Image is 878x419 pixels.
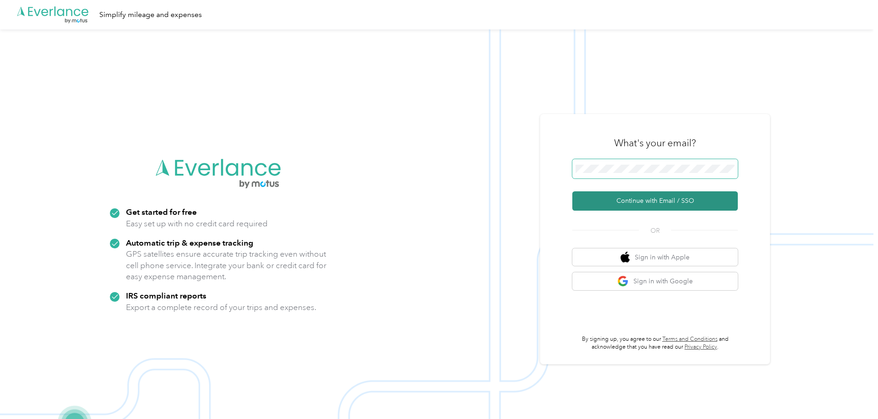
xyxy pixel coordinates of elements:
[572,335,738,351] p: By signing up, you agree to our and acknowledge that you have read our .
[126,291,206,300] strong: IRS compliant reports
[126,302,316,313] p: Export a complete record of your trips and expenses.
[617,276,629,287] img: google logo
[126,238,253,247] strong: Automatic trip & expense tracking
[126,207,197,217] strong: Get started for free
[572,248,738,266] button: apple logoSign in with Apple
[99,9,202,21] div: Simplify mileage and expenses
[684,344,717,350] a: Privacy Policy
[614,137,696,149] h3: What's your email?
[662,336,718,343] a: Terms and Conditions
[126,218,268,230] p: Easy set up with no credit card required
[621,252,630,263] img: apple logo
[572,191,738,211] button: Continue with Email / SSO
[126,248,327,282] p: GPS satellites ensure accurate trip tracking even without cell phone service. Integrate your bank...
[639,226,671,235] span: OR
[572,272,738,290] button: google logoSign in with Google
